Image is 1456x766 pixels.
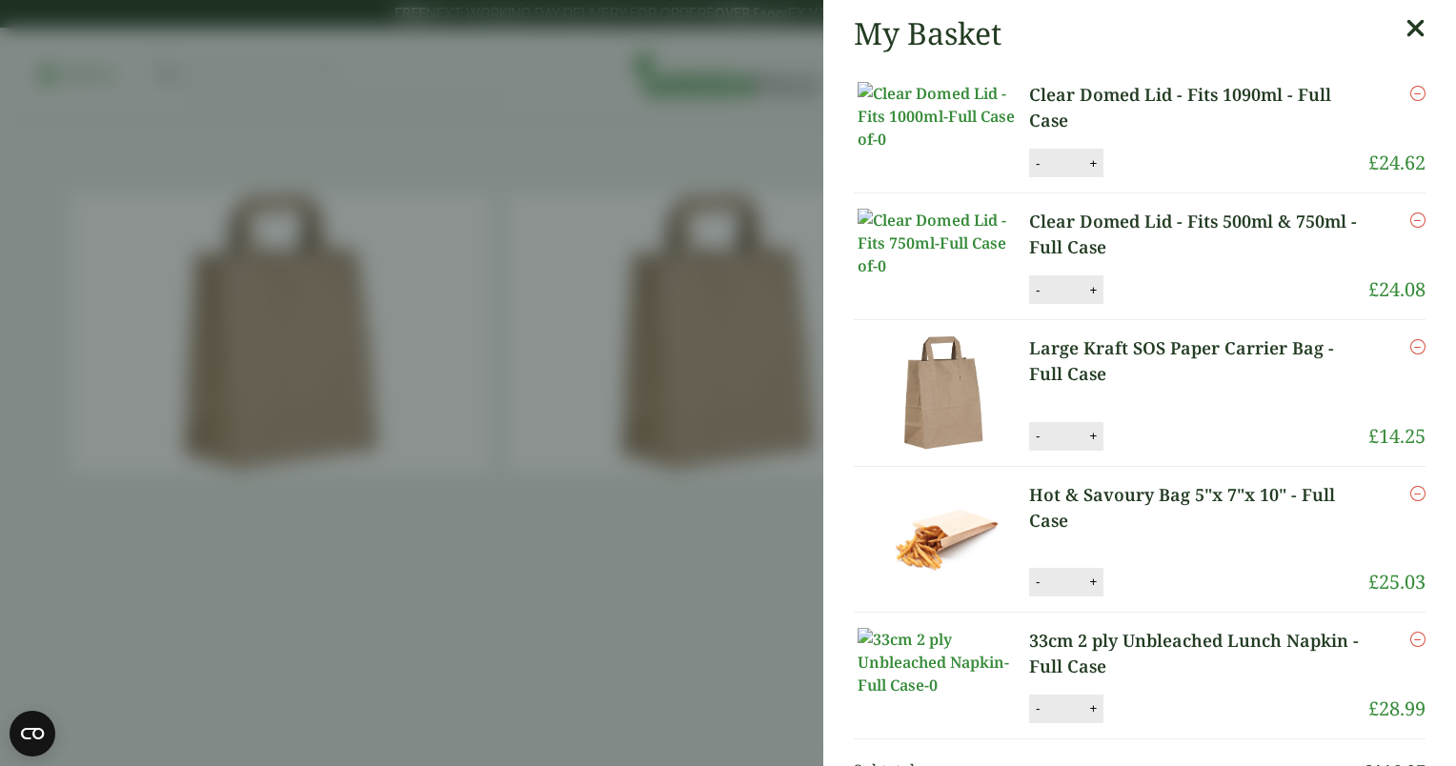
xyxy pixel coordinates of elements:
[1029,482,1368,534] a: Hot & Savoury Bag 5"x 7"x 10" - Full Case
[1368,695,1379,721] span: £
[1030,282,1045,298] button: -
[854,15,1001,51] h2: My Basket
[1368,423,1379,449] span: £
[1410,82,1426,105] a: Remove this item
[1368,569,1379,595] span: £
[1083,700,1102,716] button: +
[1030,700,1045,716] button: -
[858,209,1029,277] img: Clear Domed Lid - Fits 750ml-Full Case of-0
[1410,482,1426,505] a: Remove this item
[10,711,55,756] button: Open CMP widget
[1083,428,1102,444] button: +
[1368,150,1426,175] bdi: 24.62
[1410,209,1426,232] a: Remove this item
[1083,574,1102,590] button: +
[1368,569,1426,595] bdi: 25.03
[1030,428,1045,444] button: -
[1029,335,1368,387] a: Large Kraft SOS Paper Carrier Bag - Full Case
[1030,155,1045,171] button: -
[1083,282,1102,298] button: +
[1029,628,1368,679] a: 33cm 2 ply Unbleached Lunch Napkin - Full Case
[1368,276,1379,302] span: £
[858,335,1029,450] img: Large Kraft SOS Paper Carrier Bag-Full Case-0
[858,628,1029,696] img: 33cm 2 ply Unbleached Napkin-Full Case-0
[1029,82,1368,133] a: Clear Domed Lid - Fits 1090ml - Full Case
[1368,423,1426,449] bdi: 14.25
[1368,695,1426,721] bdi: 28.99
[1410,335,1426,358] a: Remove this item
[1368,276,1426,302] bdi: 24.08
[1030,574,1045,590] button: -
[858,82,1029,151] img: Clear Domed Lid - Fits 1000ml-Full Case of-0
[1410,628,1426,651] a: Remove this item
[1083,155,1102,171] button: +
[1368,150,1379,175] span: £
[1029,209,1368,260] a: Clear Domed Lid - Fits 500ml & 750ml - Full Case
